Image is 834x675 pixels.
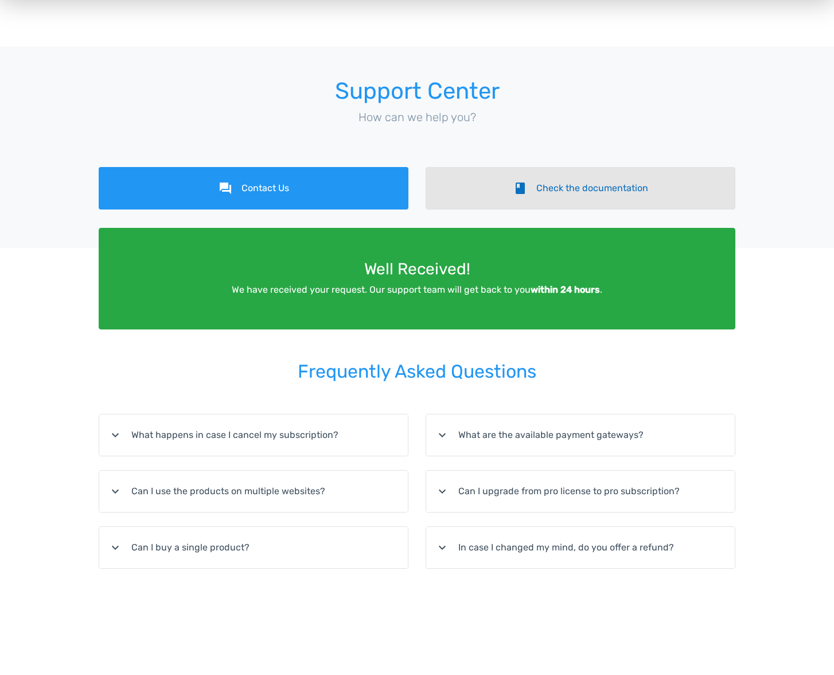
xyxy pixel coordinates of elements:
[426,527,735,568] summary: expand_moreIn case I changed my mind, do you offer a refund?
[426,471,735,512] summary: expand_moreCan I upgrade from pro license to pro subscription?
[115,283,719,297] p: We have received your request. Our support team will get back to you .
[99,79,735,104] h1: Support Center
[108,541,122,554] i: expand_more
[99,167,408,210] a: forumContact Us
[531,284,600,295] strong: within 24 hours
[426,414,735,456] summary: expand_moreWhat are the available payment gateways?
[115,261,719,278] h3: Well Received!
[99,527,408,568] summary: expand_moreCan I buy a single product?
[99,471,408,512] summary: expand_moreCan I use the products on multiple websites?
[108,484,122,498] i: expand_more
[108,428,122,442] i: expand_more
[435,484,449,498] i: expand_more
[435,428,449,442] i: expand_more
[99,346,735,398] h2: Frequently Asked Questions
[99,108,735,126] p: How can we help you?
[435,541,449,554] i: expand_more
[99,414,408,456] summary: expand_moreWhat happens in case I cancel my subscription?
[513,181,527,195] i: book
[426,167,735,210] a: bookCheck the documentation
[219,181,232,195] i: forum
